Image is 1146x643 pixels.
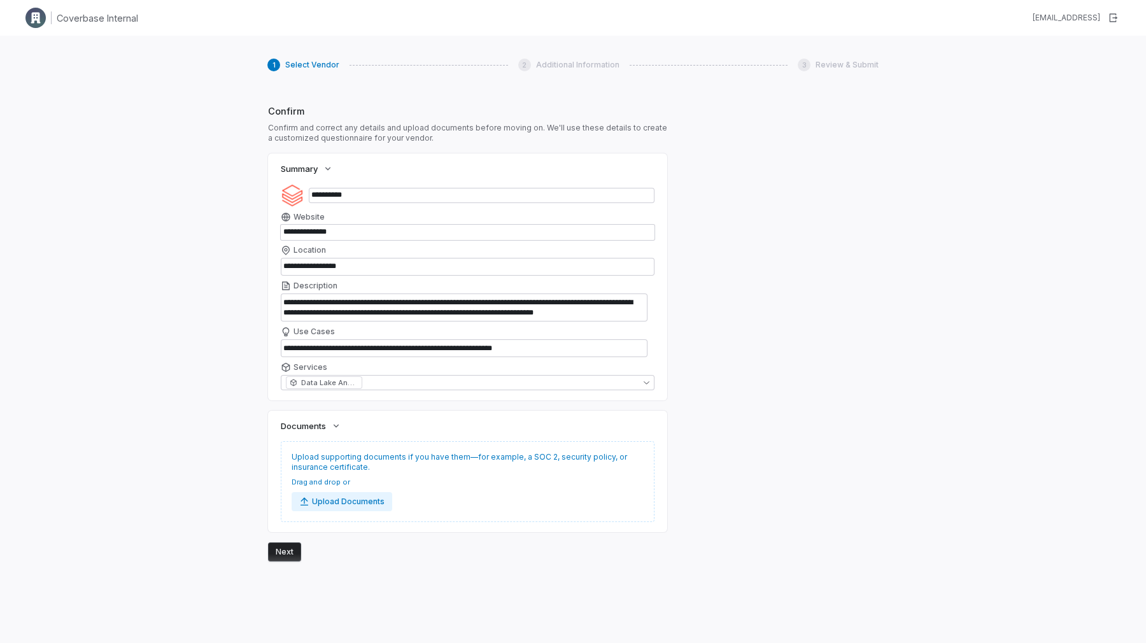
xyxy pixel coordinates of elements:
[292,492,392,511] button: Upload Documents
[294,327,335,337] span: Use Cases
[1033,13,1100,23] div: [EMAIL_ADDRESS]
[267,59,280,71] div: 1
[277,414,345,437] button: Documents
[268,123,667,143] span: Confirm and correct any details and upload documents before moving on. We'll use these details to...
[536,60,619,70] span: Additional Information
[25,8,46,28] img: Clerk Logo
[281,441,654,522] div: Upload supporting documents if you have them—for example, a SOC 2, security policy, or insurance ...
[294,245,326,255] span: Location
[57,11,138,25] h1: Coverbase Internal
[301,378,358,388] span: Data Lake Analytics
[281,163,318,174] span: Summary
[292,477,392,487] span: Drag and drop or
[798,59,810,71] div: 3
[294,212,325,222] span: Website
[281,375,654,390] button: Services
[281,420,326,432] span: Documents
[281,339,647,357] textarea: Use Cases
[294,362,327,372] span: Services
[816,60,879,70] span: Review & Submit
[281,258,654,276] input: Location
[281,225,634,240] input: Website
[281,293,647,321] textarea: Description
[294,281,337,291] span: Description
[285,60,339,70] span: Select Vendor
[518,59,531,71] div: 2
[286,376,362,389] span: Data Lake Analytics
[277,157,337,180] button: Summary
[268,542,301,562] button: Next
[268,104,667,118] span: Confirm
